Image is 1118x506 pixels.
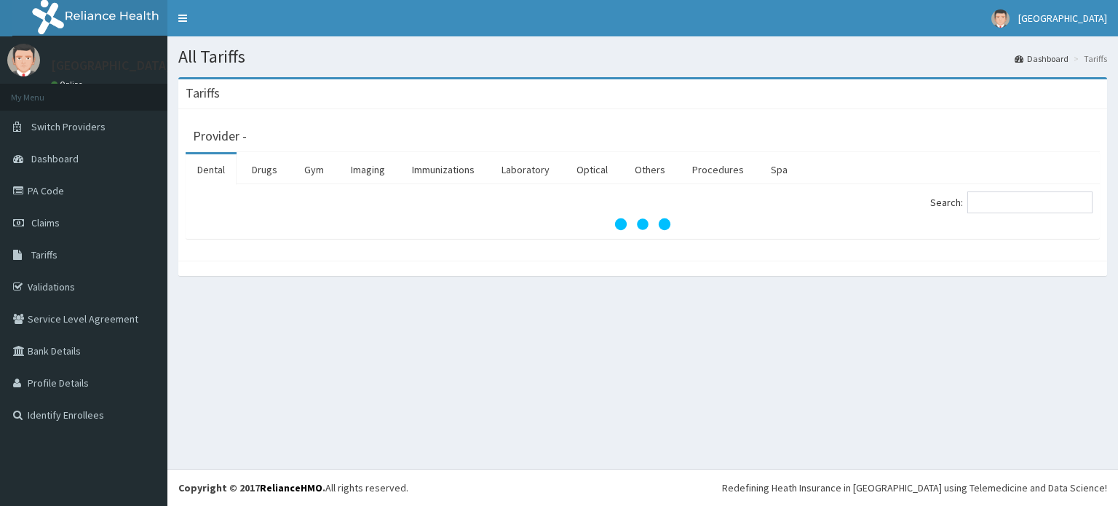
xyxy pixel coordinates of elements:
[1070,52,1107,65] li: Tariffs
[1015,52,1069,65] a: Dashboard
[31,152,79,165] span: Dashboard
[759,154,799,185] a: Spa
[178,481,325,494] strong: Copyright © 2017 .
[186,87,220,100] h3: Tariffs
[400,154,486,185] a: Immunizations
[7,44,40,76] img: User Image
[167,469,1118,506] footer: All rights reserved.
[722,481,1107,495] div: Redefining Heath Insurance in [GEOGRAPHIC_DATA] using Telemedicine and Data Science!
[1018,12,1107,25] span: [GEOGRAPHIC_DATA]
[31,216,60,229] span: Claims
[178,47,1107,66] h1: All Tariffs
[623,154,677,185] a: Others
[614,195,672,253] svg: audio-loading
[293,154,336,185] a: Gym
[930,191,1093,213] label: Search:
[31,248,58,261] span: Tariffs
[967,191,1093,213] input: Search:
[193,130,247,143] h3: Provider -
[240,154,289,185] a: Drugs
[260,481,322,494] a: RelianceHMO
[681,154,756,185] a: Procedures
[339,154,397,185] a: Imaging
[991,9,1010,28] img: User Image
[186,154,237,185] a: Dental
[51,59,171,72] p: [GEOGRAPHIC_DATA]
[565,154,619,185] a: Optical
[51,79,86,90] a: Online
[490,154,561,185] a: Laboratory
[31,120,106,133] span: Switch Providers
